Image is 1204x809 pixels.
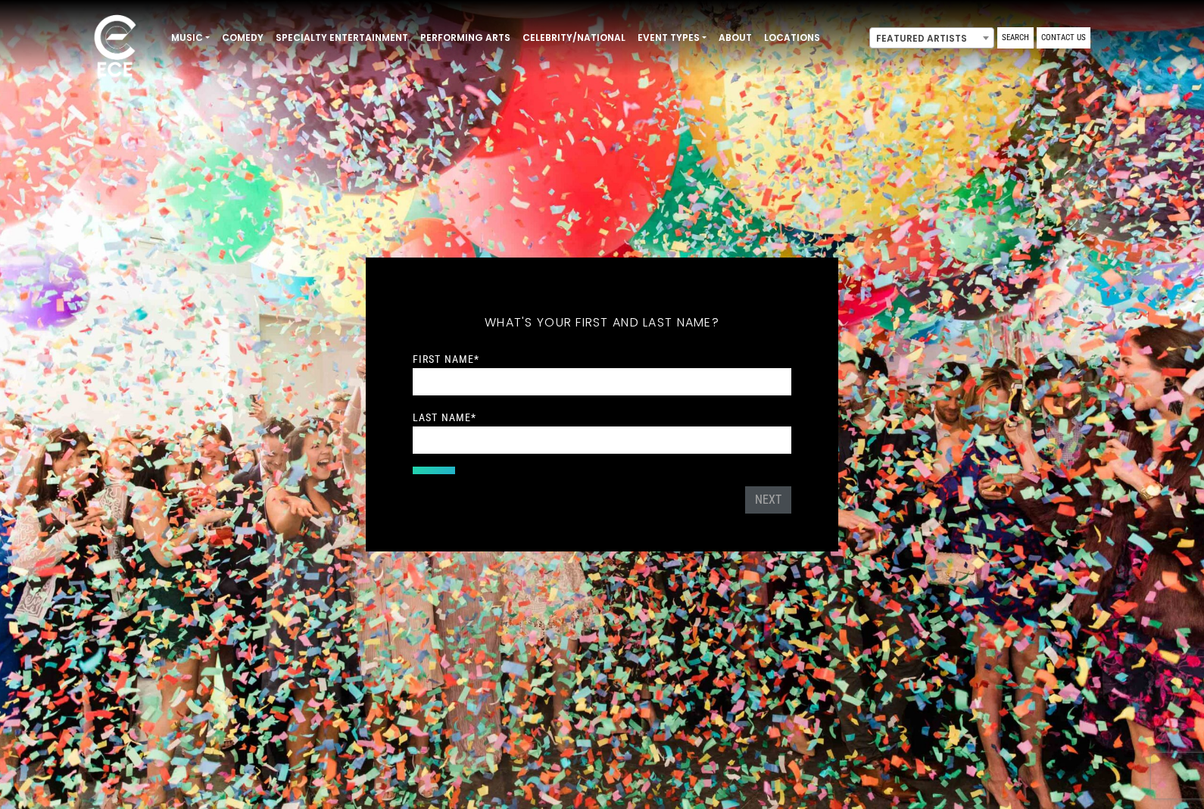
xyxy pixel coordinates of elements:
label: First Name [413,352,479,366]
a: Music [165,25,216,51]
span: Featured Artists [870,28,993,49]
a: Search [997,27,1034,48]
a: Locations [758,25,826,51]
a: Celebrity/National [516,25,632,51]
img: ece_new_logo_whitev2-1.png [77,11,153,84]
a: About [713,25,758,51]
h5: What's your first and last name? [413,295,791,350]
label: Last Name [413,411,476,424]
span: Featured Artists [869,27,994,48]
a: Specialty Entertainment [270,25,414,51]
a: Performing Arts [414,25,516,51]
a: Contact Us [1037,27,1090,48]
a: Comedy [216,25,270,51]
a: Event Types [632,25,713,51]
